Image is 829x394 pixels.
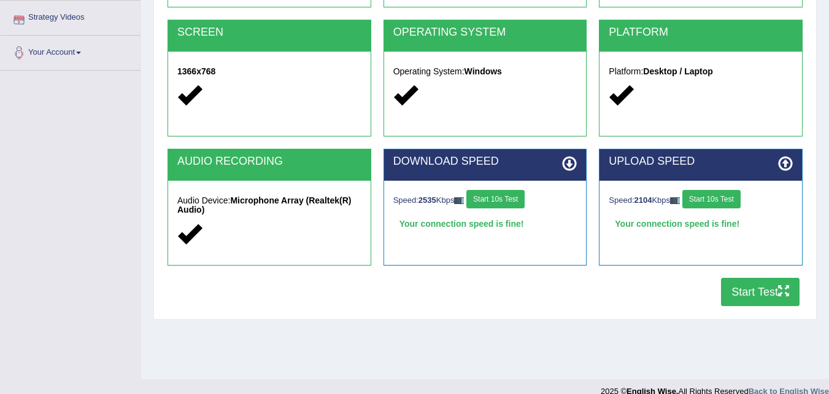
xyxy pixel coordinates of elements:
div: Your connection speed is fine! [609,215,793,233]
a: Strategy Videos [1,1,141,31]
div: Your connection speed is fine! [393,215,577,233]
img: ajax-loader-fb-connection.gif [670,197,680,204]
h5: Platform: [609,67,793,76]
h2: SCREEN [177,26,361,39]
strong: 1366x768 [177,66,215,76]
div: Speed: Kbps [609,190,793,211]
div: Speed: Kbps [393,190,577,211]
strong: 2535 [418,195,436,205]
button: Start 10s Test [682,190,741,208]
strong: Microphone Array (Realtek(R) Audio) [177,195,351,215]
img: ajax-loader-fb-connection.gif [454,197,464,204]
h2: PLATFORM [609,26,793,39]
a: Your Account [1,36,141,66]
button: Start 10s Test [466,190,525,208]
h5: Audio Device: [177,196,361,215]
h2: UPLOAD SPEED [609,156,793,168]
h2: DOWNLOAD SPEED [393,156,577,168]
strong: Desktop / Laptop [643,66,713,76]
strong: Windows [465,66,502,76]
h2: OPERATING SYSTEM [393,26,577,39]
h2: AUDIO RECORDING [177,156,361,168]
button: Start Test [721,278,800,306]
strong: 2104 [634,195,652,205]
h5: Operating System: [393,67,577,76]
